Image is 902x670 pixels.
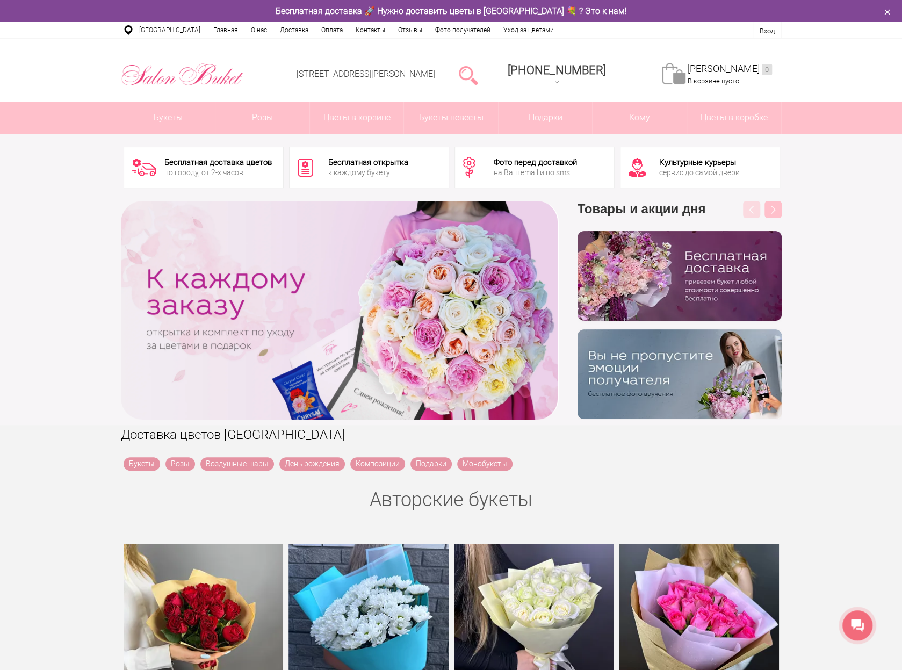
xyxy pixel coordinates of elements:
[133,22,207,38] a: [GEOGRAPHIC_DATA]
[578,329,782,419] img: v9wy31nijnvkfycrkduev4dhgt9psb7e.png.webp
[688,77,739,85] span: В корзине пусто
[113,5,790,17] div: Бесплатная доставка 🚀 Нужно доставить цветы в [GEOGRAPHIC_DATA] 💐 ? Это к нам!
[310,102,404,134] a: Цветы в корзине
[688,63,772,75] a: [PERSON_NAME]
[578,231,782,321] img: hpaj04joss48rwypv6hbykmvk1dj7zyr.png.webp
[494,169,577,176] div: на Ваш email и по sms
[315,22,349,38] a: Оплата
[121,425,782,444] h1: Доставка цветов [GEOGRAPHIC_DATA]
[499,102,593,134] a: Подарки
[687,102,781,134] a: Цветы в коробке
[279,457,345,471] a: День рождения
[429,22,497,38] a: Фото получателей
[207,22,244,38] a: Главная
[349,22,392,38] a: Контакты
[165,457,195,471] a: Розы
[164,159,272,167] div: Бесплатная доставка цветов
[297,69,435,79] a: [STREET_ADDRESS][PERSON_NAME]
[328,159,408,167] div: Бесплатная открытка
[457,457,513,471] a: Монобукеты
[410,457,452,471] a: Подарки
[121,61,244,89] img: Цветы Нижний Новгород
[508,63,606,77] span: [PHONE_NUMBER]
[370,488,532,511] a: Авторские букеты
[494,159,577,167] div: Фото перед доставкой
[200,457,274,471] a: Воздушные шары
[497,22,560,38] a: Уход за цветами
[760,27,775,35] a: Вход
[593,102,687,134] span: Кому
[659,159,740,167] div: Культурные курьеры
[244,22,273,38] a: О нас
[273,22,315,38] a: Доставка
[392,22,429,38] a: Отзывы
[121,102,215,134] a: Букеты
[578,201,782,231] h3: Товары и акции дня
[350,457,405,471] a: Композиции
[762,64,772,75] ins: 0
[164,169,272,176] div: по городу, от 2-х часов
[124,457,160,471] a: Букеты
[215,102,309,134] a: Розы
[404,102,498,134] a: Букеты невесты
[328,169,408,176] div: к каждому букету
[659,169,740,176] div: сервис до самой двери
[764,201,782,218] button: Next
[501,60,612,90] a: [PHONE_NUMBER]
